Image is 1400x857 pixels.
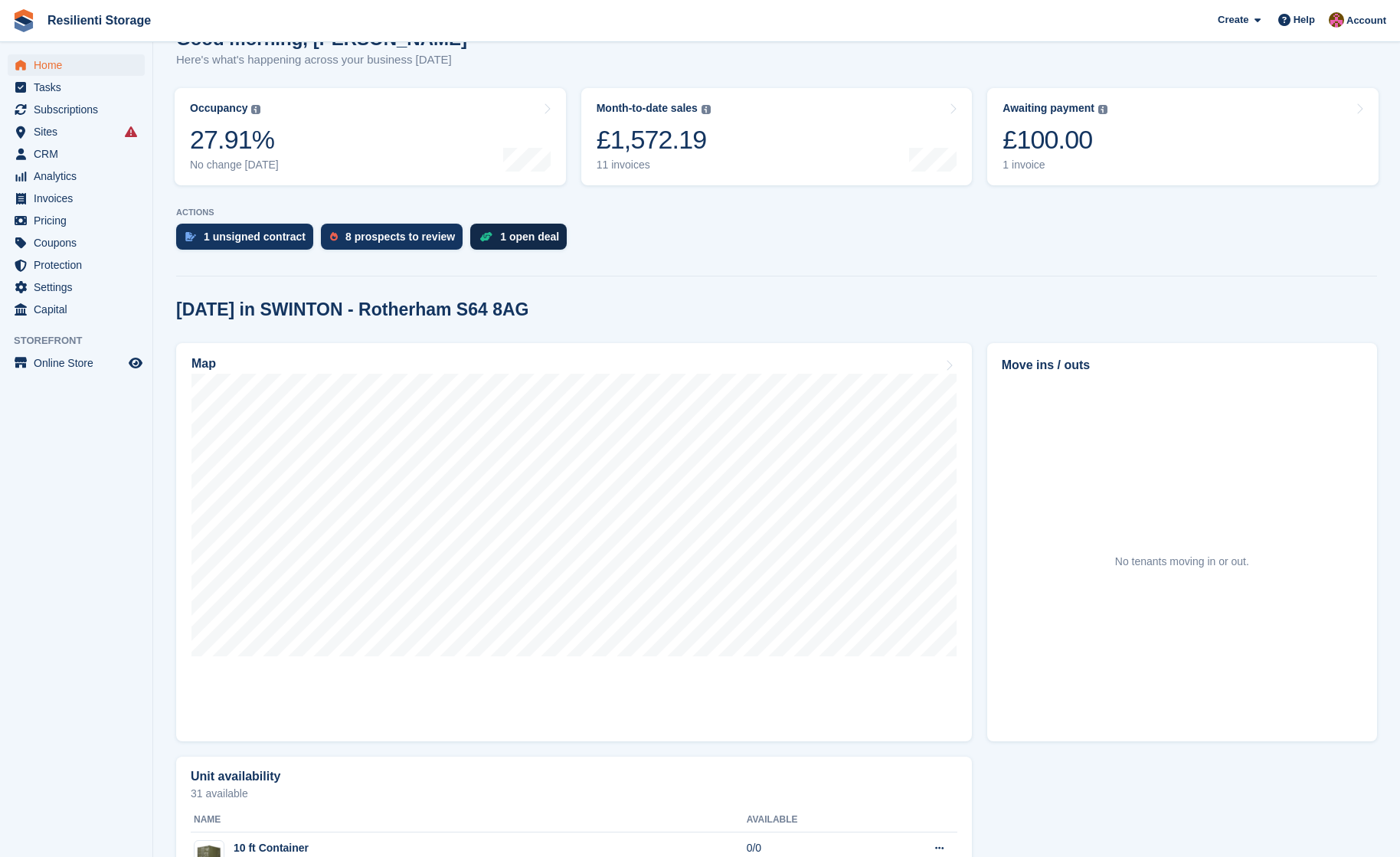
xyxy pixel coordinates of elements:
[479,231,492,242] img: deal-1b604bf984904fb50ccaf53a9ad4b4a5d6e5aea283cecdc64d6e3604feb123c2.svg
[1329,12,1344,28] img: Kerrie Whiteley
[8,276,145,298] a: menu
[12,9,35,32] img: stora-icon-8386f47178a22dfd0bd8f6a31ec36ba5ce8667c1dd55bd0f319d3a0aa187defe.svg
[41,8,157,33] a: Resilienti Storage
[34,121,126,142] span: Sites
[251,105,260,114] img: icon-info-grey-7440780725fd019a000dd9b08b2336e03edf1995a4989e88bcd33f0948082b44.svg
[597,124,711,155] div: £1,572.19
[8,232,145,254] a: menu
[34,232,126,254] span: Coupons
[34,165,126,187] span: Analytics
[1003,159,1107,172] div: 1 invoice
[190,102,247,115] div: Occupancy
[176,343,972,741] a: Map
[1003,124,1107,155] div: £100.00
[8,254,145,276] a: menu
[500,231,559,243] div: 1 open deal
[34,299,126,320] span: Capital
[185,232,196,241] img: contract_signature_icon-13c848040528278c33f63329250d36e43548de30e8caae1d1a13099fd9432cc5.svg
[1098,105,1107,114] img: icon-info-grey-7440780725fd019a000dd9b08b2336e03edf1995a4989e88bcd33f0948082b44.svg
[8,299,145,320] a: menu
[191,770,280,783] h2: Unit availability
[125,126,137,138] i: Smart entry sync failures have occurred
[8,54,145,76] a: menu
[191,808,747,832] th: Name
[204,231,306,243] div: 1 unsigned contract
[702,105,711,114] img: icon-info-grey-7440780725fd019a000dd9b08b2336e03edf1995a4989e88bcd33f0948082b44.svg
[34,54,126,76] span: Home
[34,276,126,298] span: Settings
[1115,554,1249,570] div: No tenants moving in or out.
[190,159,279,172] div: No change [DATE]
[34,352,126,374] span: Online Store
[34,188,126,209] span: Invoices
[34,254,126,276] span: Protection
[14,333,152,348] span: Storefront
[191,357,216,371] h2: Map
[747,808,876,832] th: Available
[1003,102,1094,115] div: Awaiting payment
[8,210,145,231] a: menu
[190,124,279,155] div: 27.91%
[470,224,574,257] a: 1 open deal
[1002,356,1362,375] h2: Move ins / outs
[176,51,467,69] p: Here's what's happening across your business [DATE]
[176,299,528,320] h2: [DATE] in SWINTON - Rotherham S64 8AG
[321,224,470,257] a: 8 prospects to review
[8,188,145,209] a: menu
[176,208,1377,218] p: ACTIONS
[987,88,1379,185] a: Awaiting payment £100.00 1 invoice
[8,143,145,165] a: menu
[330,232,338,241] img: prospect-51fa495bee0391a8d652442698ab0144808aea92771e9ea1ae160a38d050c398.svg
[34,143,126,165] span: CRM
[1294,12,1315,28] span: Help
[597,159,711,172] div: 11 invoices
[8,77,145,98] a: menu
[8,165,145,187] a: menu
[126,354,145,372] a: Preview store
[34,99,126,120] span: Subscriptions
[191,788,957,799] p: 31 available
[175,88,566,185] a: Occupancy 27.91% No change [DATE]
[234,840,335,856] div: 10 ft Container
[8,121,145,142] a: menu
[597,102,698,115] div: Month-to-date sales
[8,99,145,120] a: menu
[34,77,126,98] span: Tasks
[1346,13,1386,28] span: Account
[1218,12,1248,28] span: Create
[8,352,145,374] a: menu
[176,224,321,257] a: 1 unsigned contract
[345,231,455,243] div: 8 prospects to review
[581,88,973,185] a: Month-to-date sales £1,572.19 11 invoices
[34,210,126,231] span: Pricing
